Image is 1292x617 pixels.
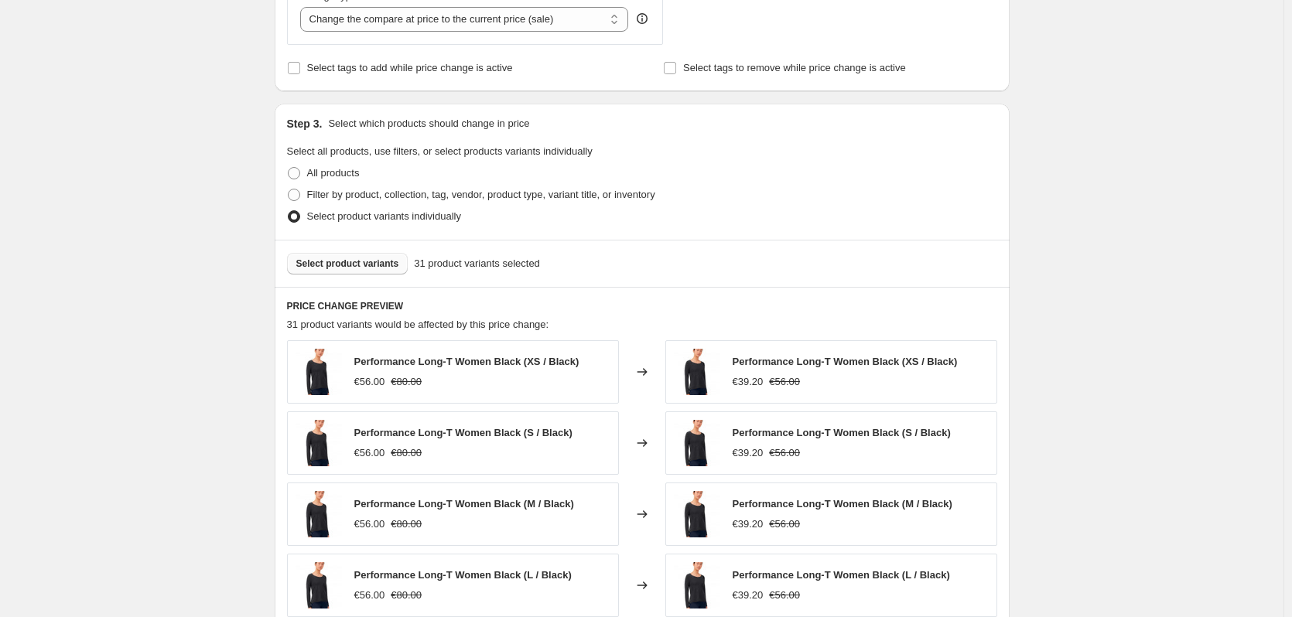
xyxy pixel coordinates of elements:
[391,516,422,532] strike: €80.00
[296,562,342,608] img: 19wa4378_1-6_9de7f5d4-a6ee-4091-a07e-6f3c71f244cd_80x.jpg
[307,189,655,200] span: Filter by product, collection, tag, vendor, product type, variant title, or inventory
[634,11,650,26] div: help
[296,420,342,466] img: 19wa4378_1-6_9de7f5d4-a6ee-4091-a07e-6f3c71f244cd_80x.jpg
[683,62,906,73] span: Select tags to remove while price change is active
[354,445,385,461] div: €56.00
[354,374,385,390] div: €56.00
[391,588,422,603] strike: €80.00
[733,374,764,390] div: €39.20
[769,588,800,603] strike: €56.00
[287,253,408,274] button: Select product variants
[307,167,360,179] span: All products
[296,491,342,537] img: 19wa4378_1-6_9de7f5d4-a6ee-4091-a07e-6f3c71f244cd_80x.jpg
[307,210,461,222] span: Select product variants individually
[354,498,574,510] span: Performance Long-T Women Black (M / Black)
[296,349,342,395] img: 19wa4378_1-6_9de7f5d4-a6ee-4091-a07e-6f3c71f244cd_80x.jpg
[307,62,513,73] span: Select tags to add while price change is active
[769,516,800,532] strike: €56.00
[674,491,720,537] img: 19wa4378_1-6_9de7f5d4-a6ee-4091-a07e-6f3c71f244cd_80x.jpg
[391,445,422,461] strike: €80.00
[391,374,422,390] strike: €80.00
[674,349,720,395] img: 19wa4378_1-6_9de7f5d4-a6ee-4091-a07e-6f3c71f244cd_80x.jpg
[674,562,720,608] img: 19wa4378_1-6_9de7f5d4-a6ee-4091-a07e-6f3c71f244cd_80x.jpg
[287,300,997,312] h6: PRICE CHANGE PREVIEW
[287,145,593,157] span: Select all products, use filters, or select products variants individually
[769,445,800,461] strike: €56.00
[287,319,549,330] span: 31 product variants would be affected by this price change:
[733,516,764,532] div: €39.20
[733,588,764,603] div: €39.20
[354,356,579,367] span: Performance Long-T Women Black (XS / Black)
[733,427,951,438] span: Performance Long-T Women Black (S / Black)
[328,116,529,131] p: Select which products should change in price
[733,498,952,510] span: Performance Long-T Women Black (M / Black)
[733,356,958,367] span: Performance Long-T Women Black (XS / Black)
[354,427,573,438] span: Performance Long-T Women Black (S / Black)
[769,374,800,390] strike: €56.00
[733,445,764,461] div: €39.20
[354,516,385,532] div: €56.00
[733,569,950,581] span: Performance Long-T Women Black (L / Black)
[287,116,323,131] h2: Step 3.
[354,569,572,581] span: Performance Long-T Women Black (L / Black)
[354,588,385,603] div: €56.00
[296,257,399,270] span: Select product variants
[674,420,720,466] img: 19wa4378_1-6_9de7f5d4-a6ee-4091-a07e-6f3c71f244cd_80x.jpg
[414,256,540,271] span: 31 product variants selected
